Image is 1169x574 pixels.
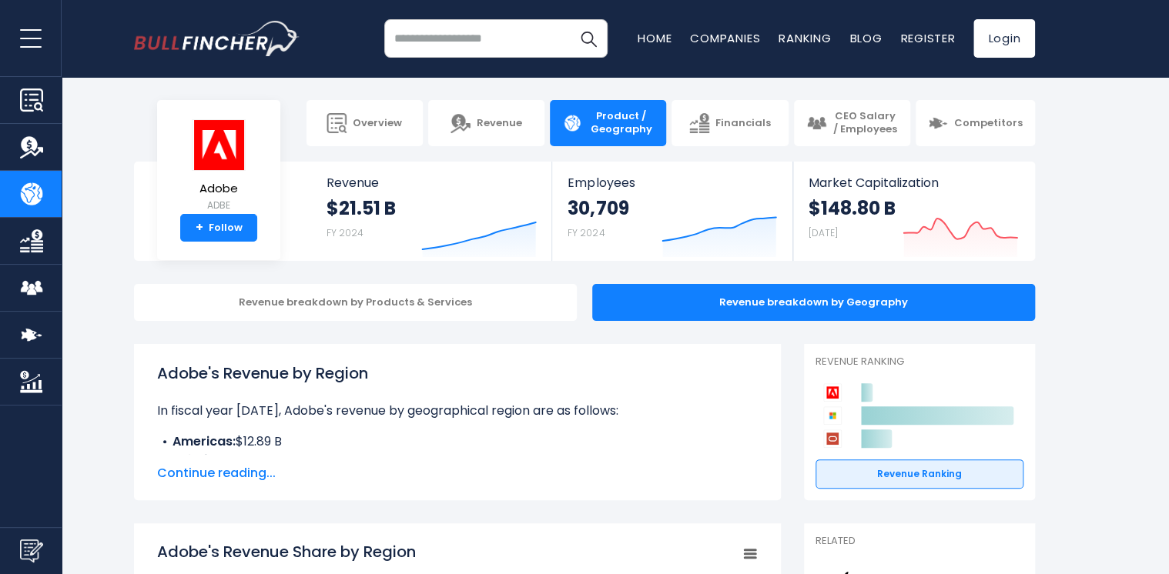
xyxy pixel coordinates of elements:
div: Revenue breakdown by Geography [592,284,1035,321]
button: Search [569,19,608,58]
strong: $21.51 B [327,196,396,220]
a: Blog [849,30,882,46]
li: $12.89 B [157,432,758,451]
small: ADBE [192,199,246,212]
strong: 30,709 [568,196,628,220]
a: Home [638,30,672,46]
p: Related [816,535,1023,548]
img: bullfincher logo [134,21,300,56]
span: CEO Salary / Employees [832,110,898,136]
p: In fiscal year [DATE], Adobe's revenue by geographical region are as follows: [157,402,758,420]
a: Market Capitalization $148.80 B [DATE] [793,162,1033,261]
a: Revenue Ranking [816,459,1023,489]
b: Asia: [173,451,203,469]
b: Americas: [173,432,236,450]
a: Adobe ADBE [191,118,246,215]
a: Go to homepage [134,21,300,56]
p: Revenue Ranking [816,355,1023,369]
span: Product / Geography [588,110,654,136]
span: Market Capitalization [809,175,1018,190]
a: Revenue [428,100,544,146]
a: +Follow [180,214,257,242]
a: Employees 30,709 FY 2024 [552,162,792,261]
a: Revenue $21.51 B FY 2024 [311,162,552,261]
span: Revenue [327,175,537,190]
a: Ranking [779,30,831,46]
small: FY 2024 [568,226,605,239]
h1: Adobe's Revenue by Region [157,362,758,385]
span: Revenue [477,117,522,130]
a: Overview [306,100,423,146]
a: Companies [690,30,760,46]
tspan: Adobe's Revenue Share by Region [157,541,416,562]
small: FY 2024 [327,226,363,239]
span: Financials [715,117,771,130]
strong: + [196,221,203,235]
div: Revenue breakdown by Products & Services [134,284,577,321]
img: Oracle Corporation competitors logo [823,429,842,448]
small: [DATE] [809,226,838,239]
span: Overview [353,117,402,130]
a: Product / Geography [550,100,666,146]
span: Employees [568,175,776,190]
a: Login [973,19,1035,58]
a: Register [900,30,955,46]
a: Competitors [916,100,1035,146]
img: Microsoft Corporation competitors logo [823,406,842,425]
a: Financials [672,100,788,146]
span: Continue reading... [157,464,758,482]
a: CEO Salary / Employees [794,100,910,146]
li: $3.06 B [157,451,758,469]
img: Adobe competitors logo [823,383,842,402]
span: Competitors [954,117,1023,130]
span: Adobe [192,182,246,195]
strong: $148.80 B [809,196,896,220]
